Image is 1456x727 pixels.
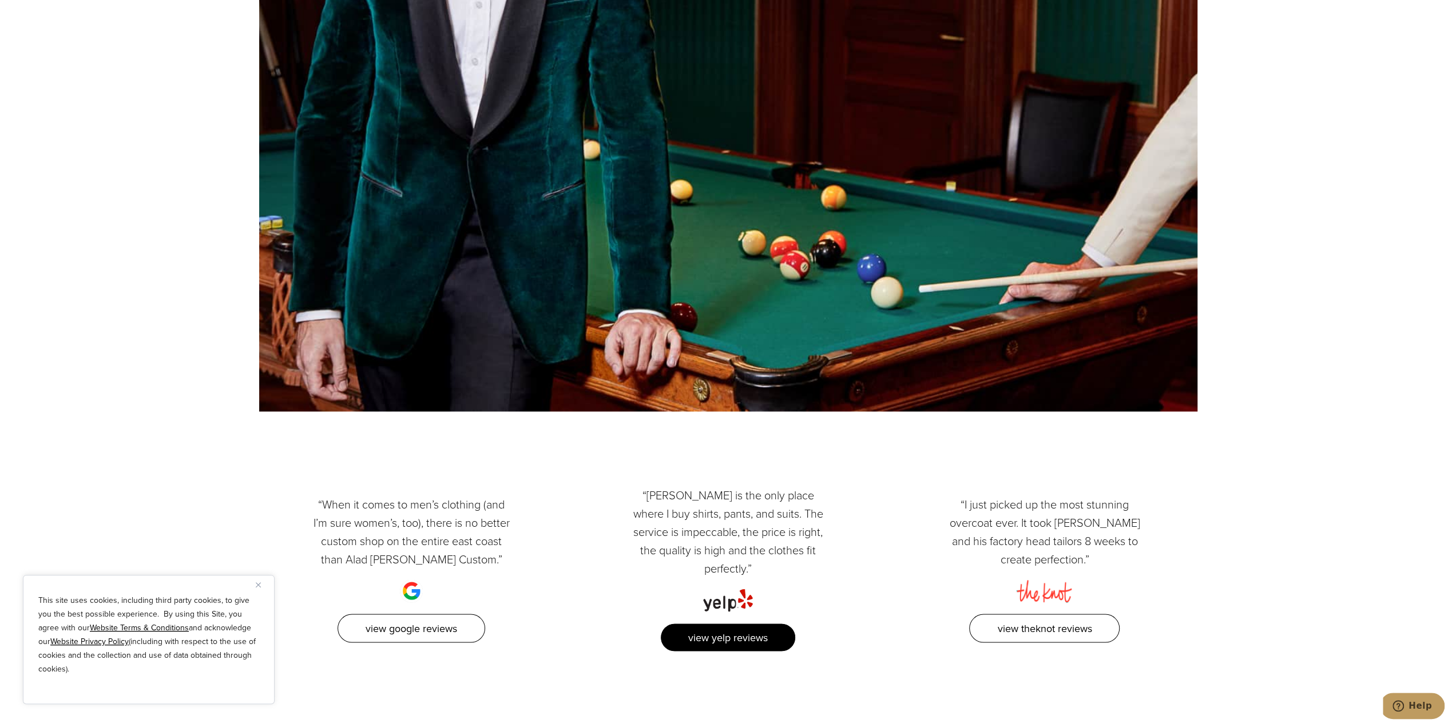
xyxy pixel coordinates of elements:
img: Close [256,582,261,587]
p: “[PERSON_NAME] is the only place where I buy shirts, pants, and suits. The service is impeccable,... [628,486,828,577]
a: Website Terms & Conditions [90,622,189,634]
a: View Yelp Reviews [660,623,796,652]
img: google [400,568,423,602]
a: View Google Reviews [338,614,485,643]
a: View TheKnot Reviews [969,614,1120,643]
p: “I just picked up the most stunning overcoat ever. It took [PERSON_NAME] and his factory head tai... [945,495,1145,568]
p: This site uses cookies, including third party cookies, to give you the best possible experience. ... [38,594,259,676]
button: Close [256,578,269,591]
a: Website Privacy Policy [50,635,129,647]
p: “When it comes to men’s clothing (and I’m sure women’s, too), there is no better custom shop on t... [311,495,511,568]
img: the knot [1017,568,1072,602]
img: yelp [703,577,753,611]
iframe: Opens a widget where you can chat to one of our agents [1383,693,1445,721]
